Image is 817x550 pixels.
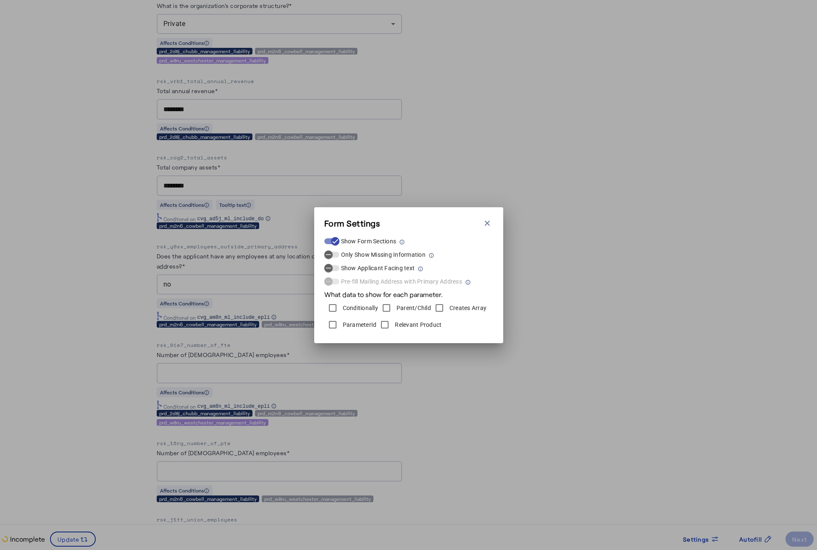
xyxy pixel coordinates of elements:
label: Creates Array [448,304,486,312]
label: Only Show Missing Information [339,250,426,259]
label: Show Form Sections [339,237,397,245]
label: Pre-fill Mailing Address with Primary Address [339,277,462,286]
div: What data to show for each parameter. [324,286,493,300]
h3: Form Settings [324,217,380,229]
label: Parent/Child [395,304,431,312]
label: Conditionally [341,304,378,312]
label: Show Applicant Facing text [339,264,415,272]
label: ParameterId [341,321,377,329]
label: Relevant Product [393,321,441,329]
